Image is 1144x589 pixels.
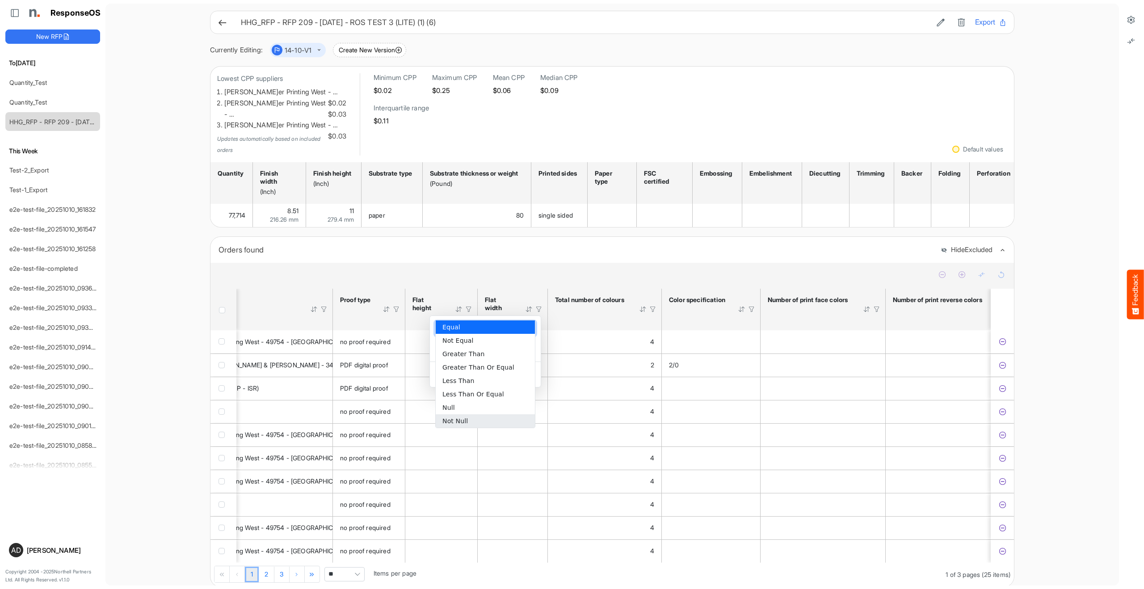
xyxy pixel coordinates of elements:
[210,493,236,516] td: checkbox
[432,73,477,82] h6: Maximum CPP
[894,204,931,227] td: is template cell Column Header httpsnorthellcomontologiesmapping-rulesassemblyhasbacker
[245,567,259,583] a: Page 1 of 3 Pages
[669,361,679,369] span: 2/0
[9,422,99,429] a: e2e-test-file_20251010_090105
[405,423,478,446] td: is template cell Column Header httpsnorthellcomontologiesmapping-rulesmeasurementhasflatsizeheight
[210,563,1014,587] div: Pager Container
[320,305,328,313] div: Filter Icon
[478,539,548,563] td: is template cell Column Header httpsnorthellcomontologiesmapping-rulesmeasurementhasflatsizewidth
[9,324,101,331] a: e2e-test-file_20251010_093044
[333,353,405,377] td: PDF digital proof is template cell Column Header httpsnorthellcomontologiesmapping-rulesmanufactu...
[210,353,236,377] td: checkbox
[405,446,478,470] td: is template cell Column Header httpsnorthellcomontologiesmapping-rulesmeasurementhasflatsizeheight
[886,400,1021,423] td: is template cell Column Header httpsnorthellcomontologiesmapping-rulesfeaturehastotalcoloursreverse
[548,470,662,493] td: 4 is template cell Column Header httpsnorthellcomontologiesmapping-rulesfeaturehastotalcolours
[946,571,980,578] span: 1 of 3 pages
[901,169,921,177] div: Backer
[555,296,627,304] div: Total number of colours
[340,477,391,485] span: no proof required
[210,400,236,423] td: checkbox
[886,330,1021,353] td: is template cell Column Header httpsnorthellcomontologiesmapping-rulesfeaturehastotalcoloursreverse
[650,501,654,508] span: 4
[998,384,1007,393] button: Exclude
[362,204,423,227] td: paper is template cell Column Header httpsnorthellcomontologiesmapping-rulesmaterialhassubstratem...
[229,211,245,219] span: 77,714
[485,296,513,312] div: Flat width
[998,523,1007,532] button: Exclude
[749,169,792,177] div: Embelishment
[435,320,535,428] div: dropdownlist
[991,446,1016,470] td: fa7f1058-10d2-4ede-8df5-4abfa17156f0 is template cell Column Header
[5,58,100,68] h6: To[DATE]
[991,353,1016,377] td: 5fc6360e-6ac8-4ded-9b2d-0503e8e07724 is template cell Column Header
[374,569,416,577] span: Items per page
[886,470,1021,493] td: is template cell Column Header httpsnorthellcomontologiesmapping-rulesfeaturehastotalcoloursreverse
[761,470,886,493] td: is template cell Column Header httpsnorthellcomontologiesmapping-rulesfeaturehastotalcoloursface
[886,539,1021,563] td: is template cell Column Header httpsnorthellcomontologiesmapping-rulesfeaturehastotalcoloursreverse
[761,377,886,400] td: is template cell Column Header httpsnorthellcomontologiesmapping-rulesfeaturehastotalcoloursface
[432,87,477,94] h5: $0.25
[260,169,296,185] div: Finish width
[305,566,320,582] div: Go to last page
[548,539,662,563] td: 4 is template cell Column Header httpsnorthellcomontologiesmapping-rulesfeaturehastotalcolours
[218,169,243,177] div: Quantity
[50,8,101,18] h1: ResponseOS
[931,204,970,227] td: is template cell Column Header httpsnorthellcomontologiesmapping-rulesmanufacturinghasfoldtype
[531,204,588,227] td: single sided is template cell Column Header httpsnorthellcomontologiesmapping-rulesmanufacturingh...
[436,401,535,414] li: Null
[650,524,654,531] span: 4
[270,216,299,223] span: 216.26 mm
[669,296,726,304] div: Color specification
[998,407,1007,416] button: Exclude
[436,374,535,387] li: Less Than
[405,400,478,423] td: is template cell Column Header httpsnorthellcomontologiesmapping-rulesmeasurementhasflatsizeheight
[991,493,1016,516] td: 01f7fc28-347b-44e0-8902-2f536bd7a8e0 is template cell Column Header
[748,305,756,313] div: Filter Icon
[333,493,405,516] td: no proof required is template cell Column Header httpsnorthellcomontologiesmapping-rulesmanufactu...
[333,423,405,446] td: no proof required is template cell Column Header httpsnorthellcomontologiesmapping-rulesmanufactu...
[436,320,535,334] li: Equal
[857,169,884,177] div: Trimming
[991,423,1016,446] td: 22848ab2-6507-4e2f-8ceb-59f11704c137 is template cell Column Header
[5,29,100,44] button: New RFP
[224,98,346,120] li: [PERSON_NAME]er Printing West - …
[850,204,894,227] td: is template cell Column Header httpsnorthellcomontologiesmapping-rulesmanufacturinghastrimmingtype
[405,377,478,400] td: is template cell Column Header httpsnorthellcomontologiesmapping-rulesmeasurementhasflatsizeheight
[662,330,761,353] td: is template cell Column Header httpsnorthellcomontologiesmapping-rulesfeaturehascolourspecification
[436,361,535,374] li: Greater Than Or Equal
[548,516,662,539] td: 4 is template cell Column Header httpsnorthellcomontologiesmapping-rulesfeaturehastotalcolours
[886,353,1021,377] td: is template cell Column Header httpsnorthellcomontologiesmapping-rulesfeaturehastotalcoloursreverse
[313,180,351,188] div: (Inch)
[548,330,662,353] td: 4 is template cell Column Header httpsnorthellcomontologiesmapping-rulesfeaturehastotalcolours
[662,353,761,377] td: 2/0 is template cell Column Header httpsnorthellcomontologiesmapping-rulesfeaturehascolourspecifi...
[650,338,654,345] span: 4
[392,305,400,313] div: Filter Icon
[340,338,391,345] span: no proof required
[650,454,654,462] span: 4
[535,305,543,313] div: Filter Icon
[938,169,959,177] div: Folding
[9,98,47,106] a: Quantity_Test
[991,470,1016,493] td: d320af78-2a49-45ed-b3b4-086c4b9b455f is template cell Column Header
[326,109,346,120] span: $0.03
[210,289,236,330] th: Header checkbox
[977,169,1010,177] div: Perforation
[9,442,98,449] a: e2e-test-file_20251010_085818
[998,547,1007,555] button: Exclude
[982,571,1010,578] span: (25 items)
[405,470,478,493] td: is template cell Column Header httpsnorthellcomontologiesmapping-rulesmeasurementhasflatsizeheight
[693,204,742,227] td: is template cell Column Header httpsnorthellcomontologiesmapping-rulesmanufacturinghasembossing
[340,431,391,438] span: no proof required
[214,566,230,582] div: Go to first page
[963,146,1003,152] div: Default values
[662,493,761,516] td: is template cell Column Header httpsnorthellcomontologiesmapping-rulesfeaturehascolourspecification
[700,169,732,177] div: Embossing
[405,493,478,516] td: is template cell Column Header httpsnorthellcomontologiesmapping-rulesmeasurementhasflatsizeheight
[1127,270,1144,320] button: Feedback
[538,169,577,177] div: Printed sides
[662,539,761,563] td: is template cell Column Header httpsnorthellcomontologiesmapping-rulesfeaturehascolourspecification
[761,330,886,353] td: is template cell Column Header httpsnorthellcomontologiesmapping-rulesfeaturehastotalcoloursface
[340,547,391,555] span: no proof required
[9,363,101,370] a: e2e-test-file_20251010_090930
[326,131,346,142] span: $0.03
